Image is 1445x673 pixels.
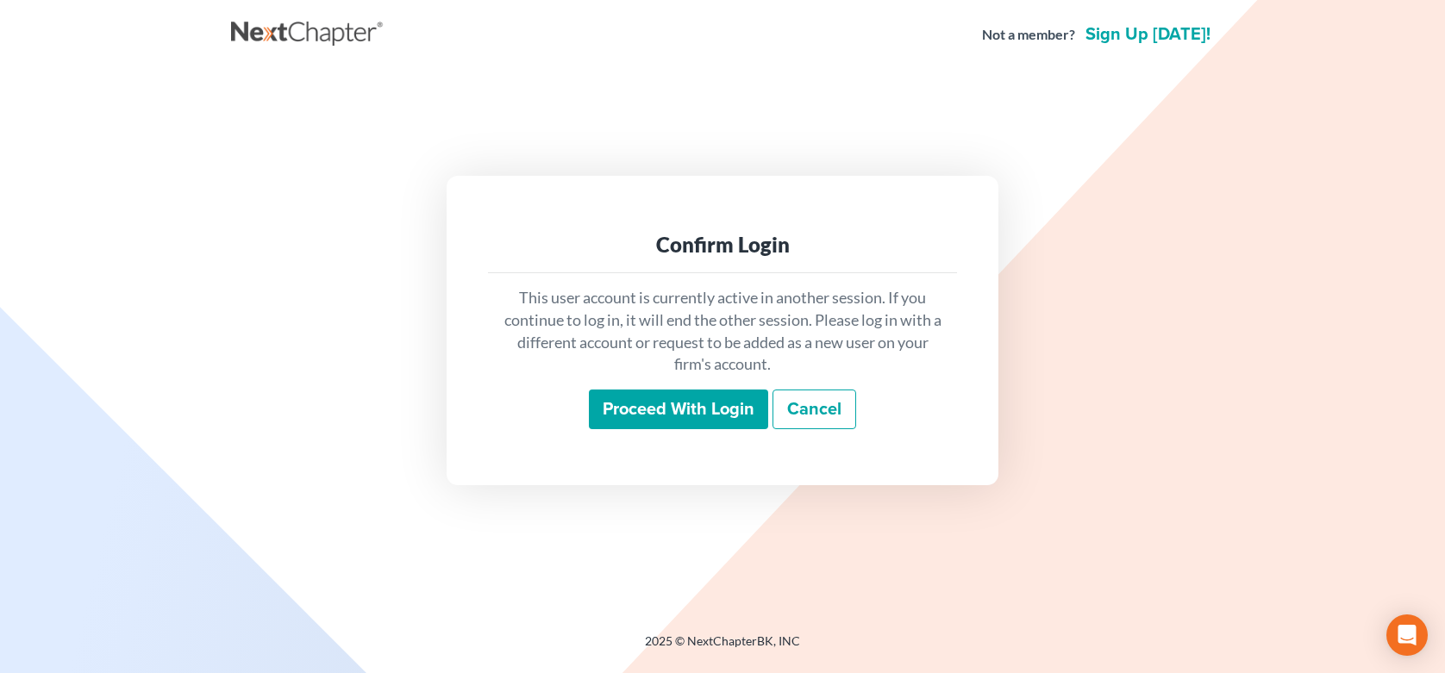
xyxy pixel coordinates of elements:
[231,632,1214,664] div: 2025 © NextChapterBK, INC
[502,287,943,376] p: This user account is currently active in another session. If you continue to log in, it will end ...
[1082,26,1214,43] a: Sign up [DATE]!
[502,231,943,259] div: Confirm Login
[982,25,1075,45] strong: Not a member?
[589,389,768,429] input: Proceed with login
[1386,614,1428,656] div: Open Intercom Messenger
[773,389,856,429] a: Cancel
